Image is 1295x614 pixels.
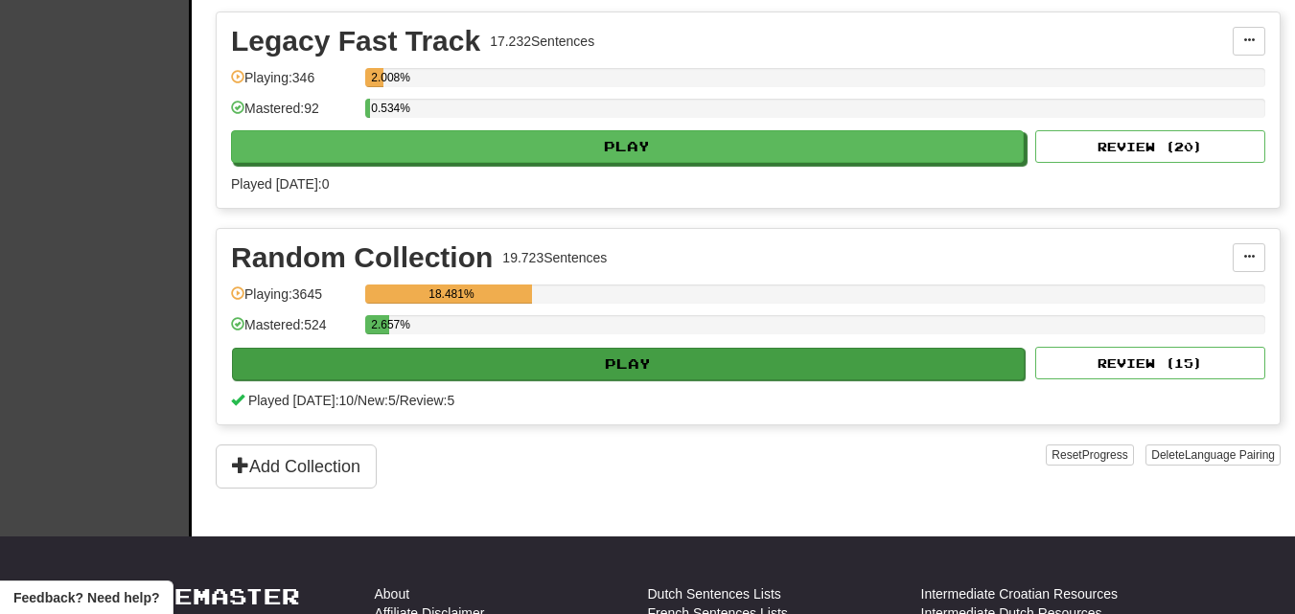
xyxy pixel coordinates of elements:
[648,584,781,603] a: Dutch Sentences Lists
[1185,448,1275,462] span: Language Pairing
[231,315,356,347] div: Mastered: 524
[375,584,410,603] a: About
[358,393,396,408] span: New: 5
[400,393,455,408] span: Review: 5
[371,68,383,87] div: 2.008%
[921,584,1118,603] a: Intermediate Croatian Resources
[231,68,356,100] div: Playing: 346
[502,248,607,267] div: 19.723 Sentences
[216,444,377,489] button: Add Collection
[231,99,356,130] div: Mastered: 92
[232,348,1025,380] button: Play
[231,130,1024,163] button: Play
[13,588,159,607] span: Open feedback widget
[371,315,389,334] div: 2.657%
[1035,347,1265,379] button: Review (15)
[1082,448,1128,462] span: Progress
[1145,444,1281,466] button: DeleteLanguage Pairing
[371,284,531,304] div: 18.481%
[231,284,356,316] div: Playing: 3645
[248,393,354,408] span: Played [DATE]: 10
[354,393,358,408] span: /
[396,393,400,408] span: /
[231,27,480,56] div: Legacy Fast Track
[1035,130,1265,163] button: Review (20)
[1046,444,1133,466] button: ResetProgress
[102,584,300,608] a: Clozemaster
[231,176,329,192] span: Played [DATE]: 0
[231,243,493,272] div: Random Collection
[490,32,594,51] div: 17.232 Sentences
